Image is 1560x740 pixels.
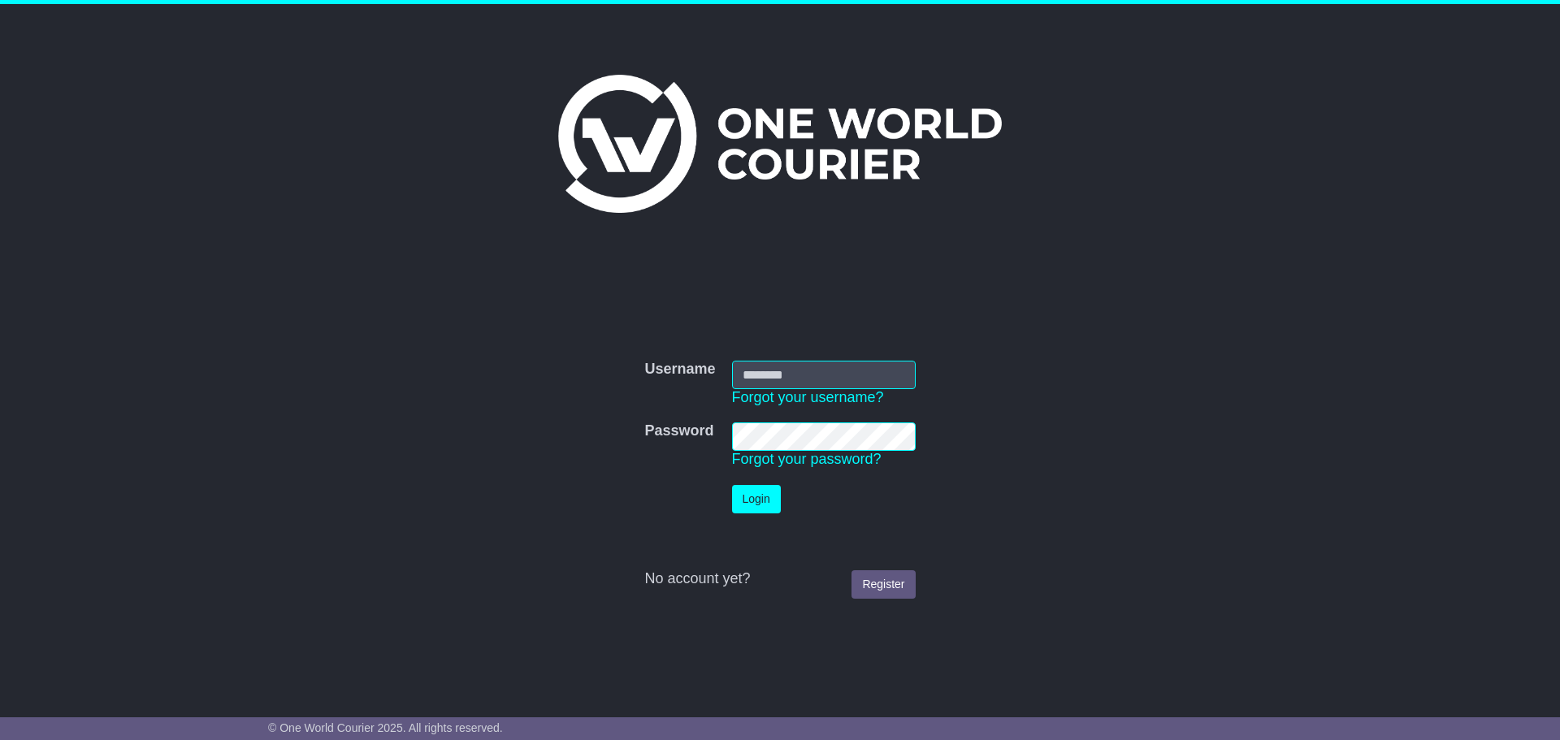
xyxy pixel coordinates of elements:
a: Forgot your password? [732,451,882,467]
a: Register [851,570,915,599]
a: Forgot your username? [732,389,884,405]
button: Login [732,485,781,513]
label: Password [644,422,713,440]
img: One World [558,75,1002,213]
span: © One World Courier 2025. All rights reserved. [268,721,503,734]
div: No account yet? [644,570,915,588]
label: Username [644,361,715,379]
